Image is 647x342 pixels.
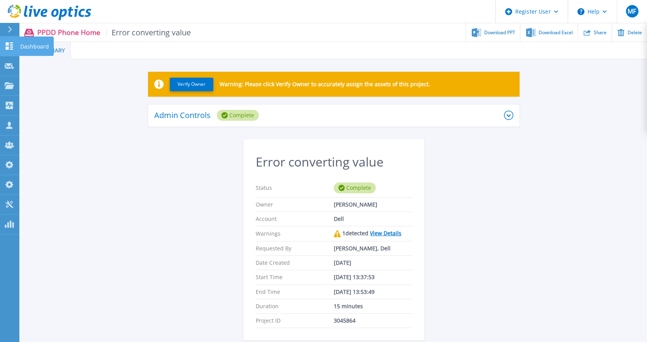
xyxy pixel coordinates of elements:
[256,155,412,169] h2: Error converting value
[217,110,259,121] div: Complete
[334,182,376,193] div: Complete
[256,289,334,295] p: End Time
[37,28,191,37] p: PPDD Phone Home
[628,8,636,14] span: MF
[256,260,334,266] p: Date Created
[154,111,211,119] p: Admin Controls
[334,303,412,309] div: 15 minutes
[256,201,334,208] p: Owner
[334,245,412,252] div: [PERSON_NAME], Dell
[628,30,642,35] span: Delete
[256,318,334,324] p: Project ID
[256,230,334,237] p: Warnings
[539,30,573,35] span: Download Excel
[256,303,334,309] p: Duration
[334,274,412,280] div: [DATE] 13:37:53
[256,182,334,193] p: Status
[334,201,412,208] div: [PERSON_NAME]
[220,81,430,87] p: Warning: Please click Verify Owner to accurately assign the assets of this project.
[106,28,191,37] span: Error converting value
[334,230,412,237] div: 1 detected
[256,216,334,222] p: Account
[334,289,412,295] div: [DATE] 13:53:49
[370,229,401,237] a: View Details
[484,30,515,35] span: Download PPT
[20,36,49,57] p: Dashboard
[594,30,607,35] span: Share
[334,318,412,324] div: 3045864
[334,260,412,266] div: [DATE]
[334,216,412,222] div: Dell
[170,78,213,91] button: Verify Owner
[256,274,334,280] p: Start Time
[256,245,334,252] p: Requested By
